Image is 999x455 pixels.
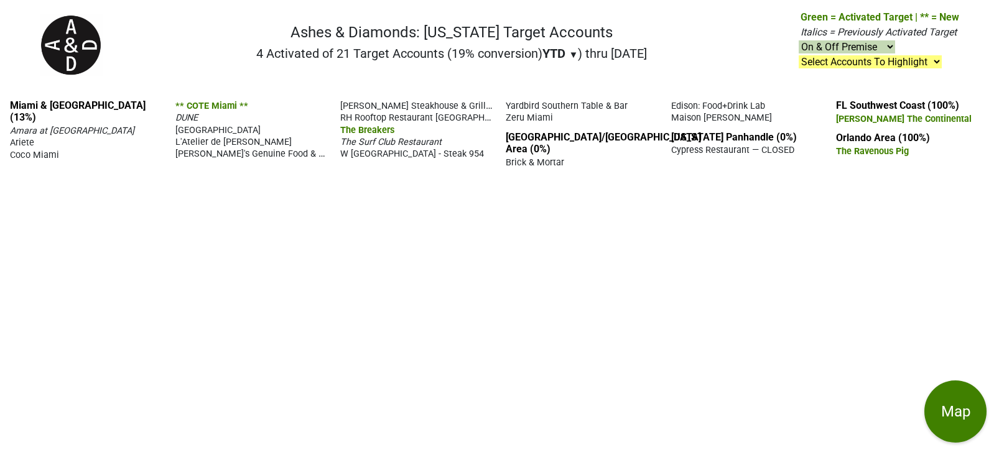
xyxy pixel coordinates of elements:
span: ▼ [569,49,578,60]
span: The Ravenous Pig [836,146,909,157]
img: Ashes & Diamonds [40,14,103,76]
span: Maison [PERSON_NAME] [671,113,772,123]
span: L'Atelier de [PERSON_NAME] [175,137,292,147]
span: RH Rooftop Restaurant [GEOGRAPHIC_DATA] [340,111,521,123]
span: [PERSON_NAME] Steakhouse & Grille - Coral Gables [340,99,550,111]
h1: Ashes & Diamonds: [US_STATE] Target Accounts [256,24,647,42]
span: Italics = Previously Activated Target [801,26,957,38]
span: Yardbird Southern Table & Bar [506,101,628,111]
a: Miami & [GEOGRAPHIC_DATA] (13%) [10,99,146,123]
span: W [GEOGRAPHIC_DATA] - Steak 954 [340,149,484,159]
span: Brick & Mortar [506,157,564,168]
span: Green = Activated Target | ** = New [801,11,959,23]
a: [US_STATE] Panhandle (0%) [671,131,797,143]
span: DUNE [175,113,198,123]
a: Orlando Area (100%) [836,132,930,144]
span: [PERSON_NAME] The Continental [836,114,972,124]
span: Ariete [10,137,34,148]
span: [GEOGRAPHIC_DATA] [175,125,261,136]
span: YTD [542,46,565,61]
span: Cypress Restaurant — CLOSED [671,145,794,155]
span: Coco Miami [10,150,59,160]
span: The Breakers [340,125,394,136]
span: Zeru Miami [506,113,553,123]
h2: 4 Activated of 21 Target Accounts (19% conversion) ) thru [DATE] [256,46,647,61]
span: The Surf Club Restaurant [340,137,442,147]
a: FL Southwest Coast (100%) [836,99,959,111]
button: Map [924,380,987,443]
a: [GEOGRAPHIC_DATA]/[GEOGRAPHIC_DATA] Area (0%) [506,131,701,155]
span: Edison: Food+Drink Lab [671,101,765,111]
span: Amara at [GEOGRAPHIC_DATA] [10,126,134,136]
span: [PERSON_NAME]'s Genuine Food & Drink [175,147,339,159]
